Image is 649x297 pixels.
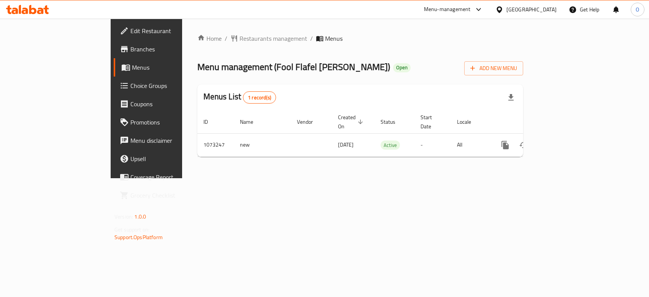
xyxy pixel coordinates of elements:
span: Status [381,117,405,126]
span: Restaurants management [240,34,307,43]
span: 1 record(s) [243,94,276,101]
span: Locale [457,117,481,126]
div: [GEOGRAPHIC_DATA] [506,5,557,14]
button: Add New Menu [464,61,523,75]
span: Promotions [130,118,213,127]
span: Coupons [130,99,213,109]
span: Coverage Report [130,172,213,182]
span: Upsell [130,154,213,163]
a: Grocery Checklist [114,186,219,204]
span: Menus [325,34,343,43]
a: Edit Restaurant [114,22,219,40]
a: Branches [114,40,219,58]
a: Restaurants management [230,34,307,43]
a: Promotions [114,113,219,131]
span: Created On [338,113,365,131]
a: Coupons [114,95,219,113]
button: more [496,136,514,154]
li: / [310,34,313,43]
span: Start Date [421,113,442,131]
span: Version: [114,212,133,222]
span: Name [240,117,263,126]
span: 1.0.0 [134,212,146,222]
th: Actions [490,110,575,134]
span: [DATE] [338,140,354,150]
span: Get support on: [114,225,149,235]
div: Total records count [243,91,276,104]
td: - [414,133,451,156]
span: Open [393,64,411,71]
nav: breadcrumb [197,34,523,43]
td: All [451,133,490,156]
li: / [225,34,227,43]
span: Menus [132,63,213,72]
td: new [234,133,291,156]
div: Menu-management [424,5,471,14]
a: Coverage Report [114,168,219,186]
span: Add New Menu [470,64,517,73]
div: Active [381,141,400,150]
span: Choice Groups [130,81,213,90]
h2: Menus List [203,91,276,104]
table: enhanced table [197,110,575,157]
span: ID [203,117,218,126]
span: O [636,5,639,14]
span: Active [381,141,400,150]
a: Menu disclaimer [114,131,219,150]
div: Export file [502,88,520,107]
a: Menus [114,58,219,77]
span: Menu disclaimer [130,136,213,145]
a: Upsell [114,150,219,168]
span: Branches [130,45,213,54]
span: Menu management ( Fool Flafel [PERSON_NAME] ) [197,58,390,75]
div: Open [393,63,411,72]
button: Change Status [514,136,533,154]
span: Vendor [297,117,323,126]
span: Edit Restaurant [130,26,213,35]
a: Choice Groups [114,77,219,95]
a: Support.OpsPlatform [114,232,163,242]
span: Grocery Checklist [130,191,213,200]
